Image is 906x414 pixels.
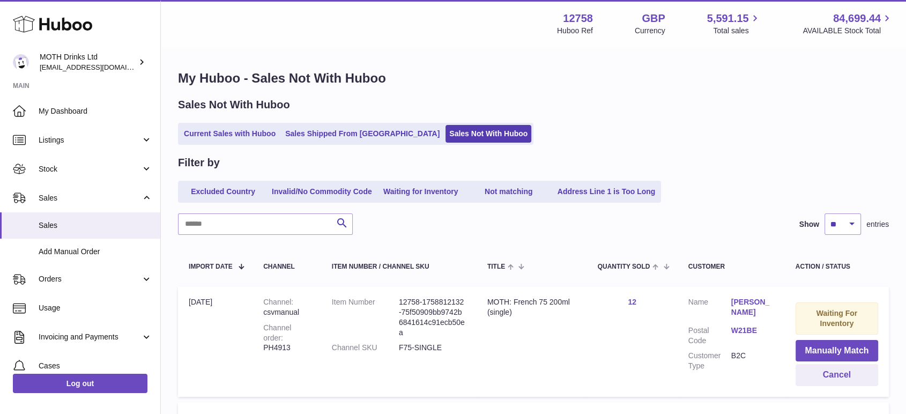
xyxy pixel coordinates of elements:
a: 12 [628,298,636,306]
dt: Customer Type [688,351,731,371]
span: Usage [39,303,152,313]
img: internalAdmin-12758@internal.huboo.com [13,54,29,70]
dd: B2C [731,351,774,371]
span: My Dashboard [39,106,152,116]
a: Not matching [466,183,552,201]
div: Channel [263,263,310,270]
dd: 12758-1758812132-75f50909bb9742b6841614c91ecb50ea [399,297,466,338]
dd: F75-SINGLE [399,343,466,353]
strong: Waiting For Inventory [816,309,857,328]
a: W21BE [731,326,774,336]
dt: Postal Code [688,326,731,346]
span: Sales [39,220,152,231]
div: csvmanual [263,297,310,317]
span: Total sales [713,26,761,36]
div: MOTH: French 75 200ml (single) [487,297,576,317]
button: Cancel [796,364,878,386]
td: [DATE] [178,286,253,397]
div: PH4913 [263,323,310,353]
span: Title [487,263,505,270]
div: Item Number / Channel SKU [332,263,466,270]
span: [EMAIL_ADDRESS][DOMAIN_NAME] [40,63,158,71]
dt: Item Number [332,297,399,338]
a: Sales Not With Huboo [445,125,531,143]
span: 5,591.15 [707,11,749,26]
a: Sales Shipped From [GEOGRAPHIC_DATA] [281,125,443,143]
div: Action / Status [796,263,878,270]
h2: Filter by [178,156,220,170]
strong: Channel order [263,323,291,342]
span: Stock [39,164,141,174]
button: Manually Match [796,340,878,362]
a: Current Sales with Huboo [180,125,279,143]
label: Show [799,219,819,230]
span: Sales [39,193,141,203]
a: Log out [13,374,147,393]
span: Add Manual Order [39,247,152,257]
a: 84,699.44 AVAILABLE Stock Total [803,11,893,36]
strong: 12758 [563,11,593,26]
a: Address Line 1 is Too Long [554,183,659,201]
div: Huboo Ref [557,26,593,36]
span: Listings [39,135,141,145]
span: entries [866,219,889,230]
h1: My Huboo - Sales Not With Huboo [178,70,889,87]
div: Customer [688,263,774,270]
span: 84,699.44 [833,11,881,26]
span: AVAILABLE Stock Total [803,26,893,36]
a: [PERSON_NAME] [731,297,774,317]
a: Waiting for Inventory [378,183,464,201]
strong: GBP [642,11,665,26]
a: 5,591.15 Total sales [707,11,761,36]
span: Quantity Sold [598,263,650,270]
h2: Sales Not With Huboo [178,98,290,112]
span: Import date [189,263,233,270]
a: Invalid/No Commodity Code [268,183,376,201]
dt: Channel SKU [332,343,399,353]
span: Invoicing and Payments [39,332,141,342]
strong: Channel [263,298,293,306]
div: MOTH Drinks Ltd [40,52,136,72]
span: Orders [39,274,141,284]
span: Cases [39,361,152,371]
div: Currency [635,26,665,36]
a: Excluded Country [180,183,266,201]
dt: Name [688,297,731,320]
